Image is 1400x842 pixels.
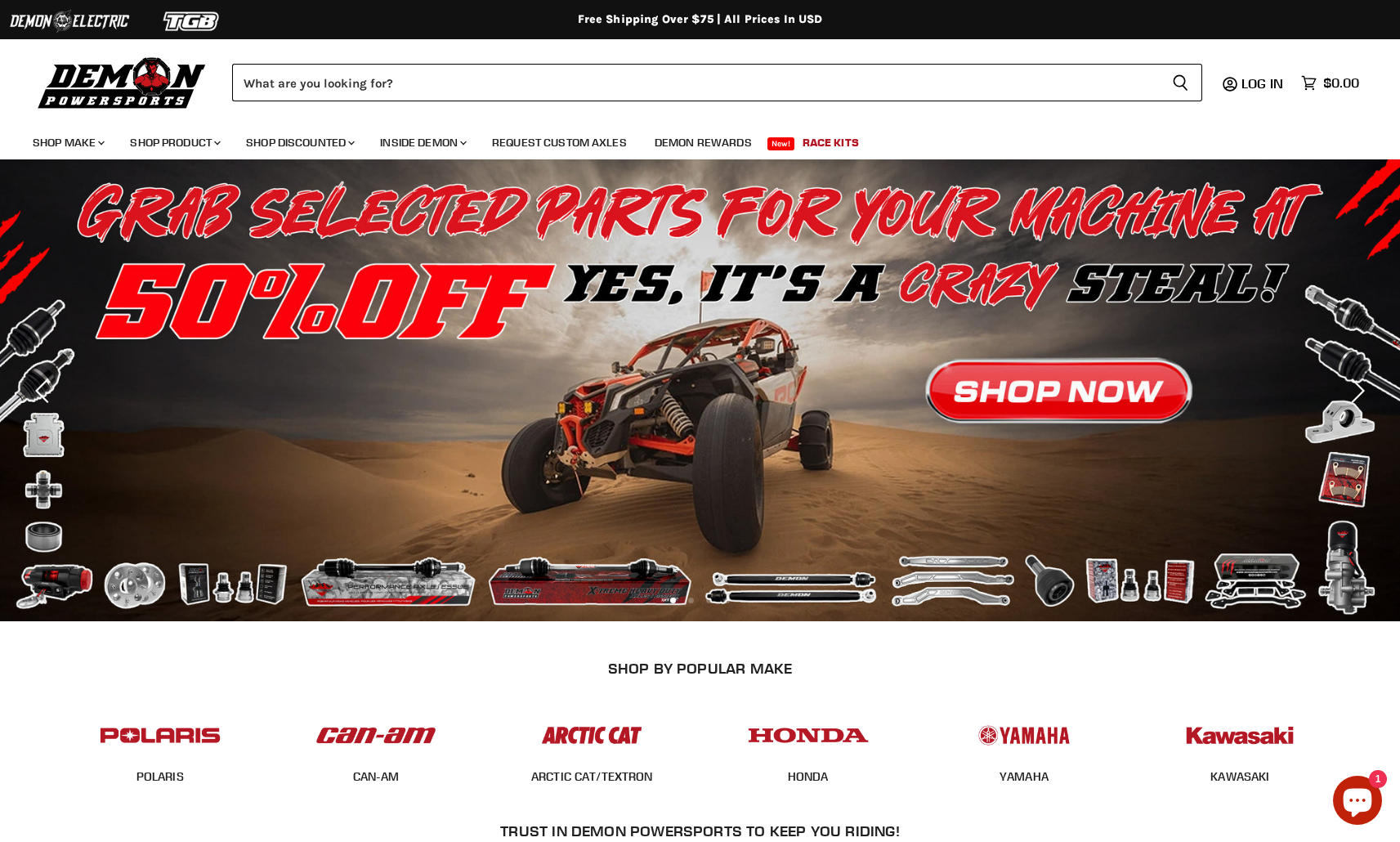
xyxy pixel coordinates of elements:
[670,598,676,603] li: Page dot 1
[136,769,184,786] span: POLARIS
[1339,374,1371,407] button: Next
[724,598,730,603] li: Page dot 4
[480,126,639,159] a: Request Custom Axles
[29,374,61,407] button: Previous
[1000,769,1049,786] span: YAMAHA
[1241,75,1283,92] span: Log in
[47,12,1354,27] div: Free Shipping Over $75 | All Prices In USD
[85,822,1315,840] h2: Trust In Demon Powersports To Keep You Riding!
[20,126,114,159] a: Shop Make
[706,598,712,603] li: Page dot 3
[960,710,1088,760] img: POPULAR_MAKE_logo_5_20258e7f-293c-4aac-afa8-159eaa299126.jpg
[1328,776,1387,829] inbox-online-store-chat: Shopify online store chat
[1000,769,1049,784] a: YAMAHA
[745,710,872,760] img: POPULAR_MAKE_logo_4_4923a504-4bac-4306-a1be-165a52280178.jpg
[1176,710,1304,760] img: POPULAR_MAKE_logo_6_76e8c46f-2d1e-4ecc-b320-194822857d41.jpg
[234,126,365,159] a: Shop Discounted
[642,126,764,159] a: Demon Rewards
[136,769,184,784] a: POLARIS
[312,710,440,760] img: POPULAR_MAKE_logo_1_adc20308-ab24-48c4-9fac-e3c1a623d575.jpg
[368,126,476,159] a: Inside Demon
[118,126,230,159] a: Shop Product
[232,64,1159,101] input: Search
[767,137,795,150] span: New!
[688,598,694,603] li: Page dot 2
[528,710,655,760] img: POPULAR_MAKE_logo_3_027535af-6171-4c5e-a9bc-f0eccd05c5d6.jpg
[1210,769,1269,786] span: KAWASAKI
[232,64,1202,101] form: Product
[790,126,871,159] a: Race Kits
[131,6,253,37] img: TGB Logo 2
[1210,769,1269,784] a: KAWASAKI
[1234,76,1293,91] a: Log in
[20,119,1355,159] ul: Main menu
[788,769,829,784] a: HONDA
[66,660,1334,677] h2: SHOP BY POPULAR MAKE
[1293,71,1367,95] a: $0.00
[353,769,400,786] span: CAN-AM
[353,769,400,784] a: CAN-AM
[531,769,653,784] a: ARCTIC CAT/TEXTRON
[531,769,653,786] span: ARCTIC CAT/TEXTRON
[8,6,131,37] img: Demon Electric Logo 2
[96,710,224,760] img: POPULAR_MAKE_logo_2_dba48cf1-af45-46d4-8f73-953a0f002620.jpg
[1159,64,1202,101] button: Search
[788,769,829,786] span: HONDA
[1323,75,1359,91] span: $0.00
[33,53,212,111] img: Demon Powersports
